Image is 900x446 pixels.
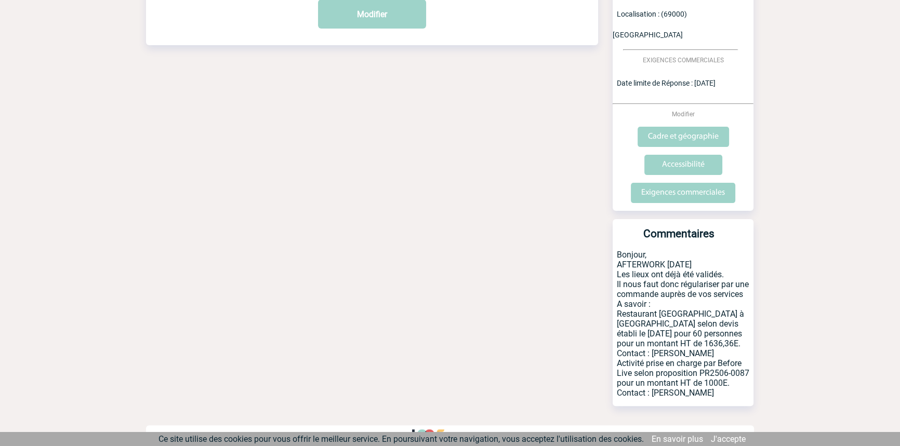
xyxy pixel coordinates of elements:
img: http://www.idealmeetingsevents.fr/ [412,429,444,442]
input: Exigences commerciales [631,183,735,203]
span: EXIGENCES COMMERCIALES [643,57,724,64]
a: FAQ [376,430,412,440]
a: J'accepte [711,434,746,444]
input: Accessibilité [644,155,722,175]
span: Date limite de Réponse : [DATE] [617,79,716,87]
p: Bonjour, AFTERWORK [DATE] Les lieux ont déjà été validés. Il nous faut donc régulariser par une c... [613,250,753,406]
a: En savoir plus [652,434,703,444]
span: Ce site utilise des cookies pour vous offrir le meilleur service. En poursuivant votre navigation... [158,434,644,444]
input: Cadre et géographie [638,127,729,147]
h3: Commentaires [617,227,741,250]
span: Localisation : (69000) [GEOGRAPHIC_DATA] [613,10,687,39]
span: Modifier [672,111,695,118]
